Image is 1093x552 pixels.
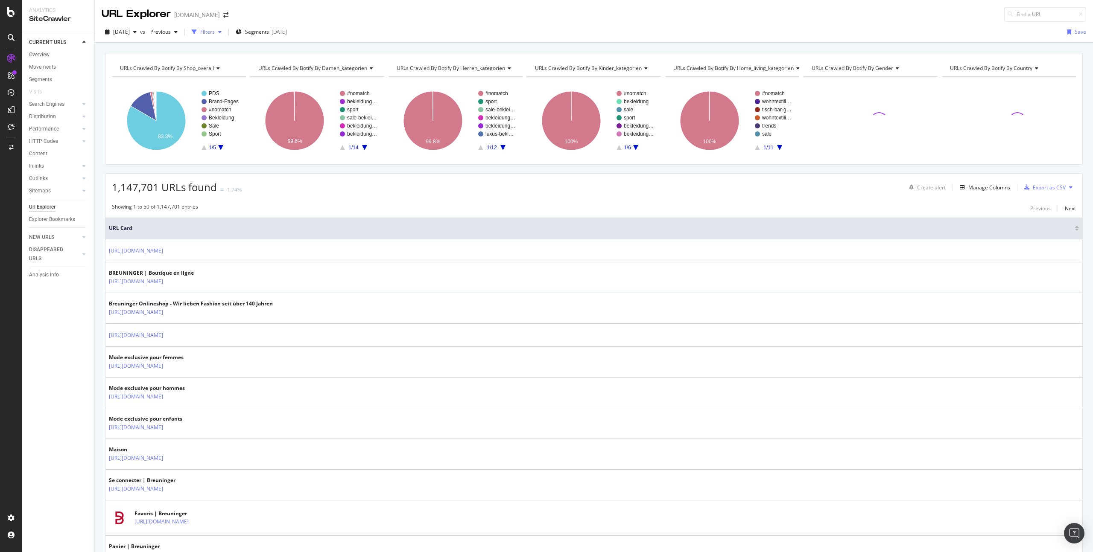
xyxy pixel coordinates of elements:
[624,99,649,105] text: bekleidung
[29,215,88,224] a: Explorer Bookmarks
[29,112,56,121] div: Distribution
[762,123,776,129] text: trends
[906,180,946,194] button: Create alert
[812,64,893,72] span: URLs Crawled By Botify By gender
[109,354,200,361] div: Mode exclusive pour femmes
[624,123,654,129] text: bekleidung…
[624,131,654,137] text: bekleidung…
[29,125,80,134] a: Performance
[288,138,302,144] text: 99.6%
[29,63,56,72] div: Movements
[397,64,505,72] span: URLs Crawled By Botify By herren_kategorien
[29,203,56,212] div: Url Explorer
[762,115,791,121] text: wohntextili…
[485,131,514,137] text: luxus-bekl…
[29,75,88,84] a: Segments
[109,423,163,432] a: [URL][DOMAIN_NAME]
[29,7,88,14] div: Analytics
[426,139,440,145] text: 99.8%
[29,87,42,96] div: Visits
[29,87,50,96] a: Visits
[29,245,80,263] a: DISAPPEARED URLS
[209,131,221,137] text: Sport
[29,75,52,84] div: Segments
[147,25,181,39] button: Previous
[672,61,807,75] h4: URLs Crawled By Botify By home_living_kategorien
[109,300,273,308] div: Breuninger Onlineshop - Wir lieben Fashion seit über 140 Jahren
[348,145,359,151] text: 1/14
[487,145,497,151] text: 1/12
[624,115,635,121] text: sport
[29,186,51,195] div: Sitemaps
[1030,205,1051,212] div: Previous
[968,184,1010,191] div: Manage Columns
[109,277,163,286] a: [URL][DOMAIN_NAME]
[948,61,1068,75] h4: URLs Crawled By Botify By country
[485,90,508,96] text: #nomatch
[950,64,1032,72] span: URLs Crawled By Botify By country
[118,61,238,75] h4: URLs Crawled By Botify By shop_overall
[109,485,163,493] a: [URL][DOMAIN_NAME]
[485,99,497,105] text: sport
[29,203,88,212] a: Url Explorer
[112,84,246,158] svg: A chart.
[109,384,200,392] div: Mode exclusive pour hommes
[29,233,80,242] a: NEW URLS
[209,99,239,105] text: Brand-Pages
[29,233,54,242] div: NEW URLS
[29,149,88,158] a: Content
[225,186,242,193] div: -1.74%
[109,331,163,340] a: [URL][DOMAIN_NAME]
[1030,203,1051,213] button: Previous
[347,90,370,96] text: #nomatch
[109,507,130,529] img: main image
[762,131,772,137] text: sale
[29,149,47,158] div: Content
[200,28,215,35] div: Filters
[223,12,228,18] div: arrow-right-arrow-left
[102,7,171,21] div: URL Explorer
[29,63,88,72] a: Movements
[29,174,80,183] a: Outlinks
[389,84,523,158] div: A chart.
[665,84,799,158] svg: A chart.
[1021,180,1066,194] button: Export as CSV
[109,446,200,453] div: Maison
[29,174,48,183] div: Outlinks
[113,28,130,35] span: 2025 Sep. 8th
[29,245,72,263] div: DISAPPEARED URLS
[112,180,217,194] span: 1,147,701 URLs found
[258,64,367,72] span: URLs Crawled By Botify By damen_kategorien
[102,25,140,39] button: [DATE]
[29,100,64,109] div: Search Engines
[245,28,269,35] span: Segments
[485,115,515,121] text: bekleidung…
[29,270,88,279] a: Analysis Info
[174,11,220,19] div: [DOMAIN_NAME]
[109,415,200,423] div: Mode exclusive pour enfants
[209,145,216,151] text: 1/5
[29,38,80,47] a: CURRENT URLS
[347,131,377,137] text: bekleidung…
[250,84,384,158] svg: A chart.
[347,107,359,113] text: sport
[29,100,80,109] a: Search Engines
[1004,7,1086,22] input: Find a URL
[109,543,200,550] div: Panier | Breuninger
[29,50,88,59] a: Overview
[1033,184,1066,191] div: Export as CSV
[956,182,1010,192] button: Manage Columns
[109,269,200,277] div: BREUNINGER | Boutique en ligne
[209,90,219,96] text: PDS
[109,362,163,370] a: [URL][DOMAIN_NAME]
[673,64,794,72] span: URLs Crawled By Botify By home_living_kategorien
[29,186,80,195] a: Sitemaps
[209,107,231,113] text: #nomatch
[485,123,515,129] text: bekleidung…
[257,61,380,75] h4: URLs Crawled By Botify By damen_kategorien
[29,14,88,24] div: SiteCrawler
[29,137,80,146] a: HTTP Codes
[232,25,290,39] button: Segments[DATE]
[109,224,1073,232] span: URL Card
